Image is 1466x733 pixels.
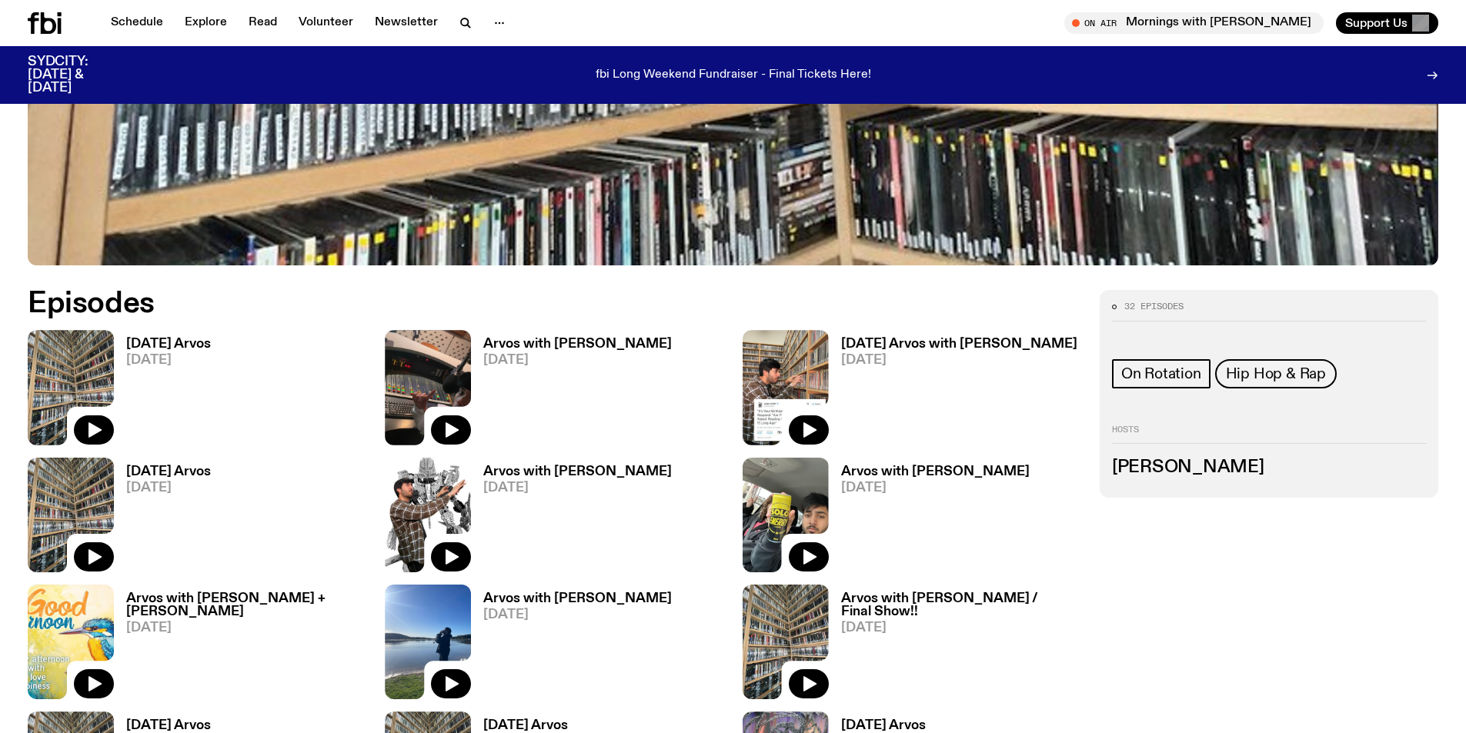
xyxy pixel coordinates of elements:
span: [DATE] [126,354,211,367]
h3: [DATE] Arvos [126,465,211,478]
h3: Arvos with [PERSON_NAME] [483,338,672,351]
span: Support Us [1345,16,1408,30]
h3: Arvos with [PERSON_NAME] / Final Show!! [841,592,1081,618]
h3: SYDCITY: [DATE] & [DATE] [28,55,126,95]
h3: [DATE] Arvos [126,719,211,732]
img: A corner shot of the fbi music library [28,458,114,572]
a: [DATE] Arvos[DATE] [114,338,211,445]
a: On Rotation [1112,359,1211,388]
h2: Hosts [1112,425,1426,444]
a: Read [239,12,286,34]
a: Arvos with [PERSON_NAME][DATE] [471,592,672,699]
span: [DATE] [126,621,366,635]
button: Support Us [1336,12,1438,34]
h3: [DATE] Arvos [483,719,568,732]
button: On AirMornings with [PERSON_NAME] [1064,12,1324,34]
span: [DATE] [126,481,211,495]
p: fbi Long Weekend Fundraiser - Final Tickets Here! [596,68,871,82]
a: Arvos with [PERSON_NAME][DATE] [471,338,672,445]
h3: Arvos with [PERSON_NAME] [483,592,672,605]
h3: [DATE] Arvos with [PERSON_NAME] [841,338,1077,351]
span: 32 episodes [1124,302,1184,311]
span: [DATE] [483,354,672,367]
a: Newsletter [366,12,447,34]
img: A corner shot of the fbi music library [743,585,829,699]
a: Explore [175,12,236,34]
img: A corner shot of the fbi music library [28,330,114,445]
span: [DATE] [841,354,1077,367]
span: [DATE] [483,481,672,495]
span: Hip Hop & Rap [1226,365,1326,382]
a: Schedule [102,12,172,34]
h3: Arvos with [PERSON_NAME] [483,465,672,478]
h2: Episodes [28,290,962,318]
a: Arvos with [PERSON_NAME][DATE] [471,465,672,572]
a: [DATE] Arvos with [PERSON_NAME][DATE] [829,338,1077,445]
span: [DATE] [841,621,1081,635]
a: [DATE] Arvos[DATE] [114,465,211,572]
span: On Rotation [1121,365,1201,382]
span: [DATE] [483,608,672,621]
a: Arvos with [PERSON_NAME] / Final Show!![DATE] [829,592,1081,699]
a: Arvos with [PERSON_NAME] + [PERSON_NAME][DATE] [114,592,366,699]
h3: [DATE] Arvos [841,719,926,732]
a: Hip Hop & Rap [1215,359,1337,388]
span: [DATE] [841,481,1030,495]
h3: [DATE] Arvos [126,338,211,351]
h3: [PERSON_NAME] [1112,459,1426,476]
a: Arvos with [PERSON_NAME][DATE] [829,465,1030,572]
h3: Arvos with [PERSON_NAME] + [PERSON_NAME] [126,592,366,618]
a: Volunteer [289,12,362,34]
h3: Arvos with [PERSON_NAME] [841,465,1030,478]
